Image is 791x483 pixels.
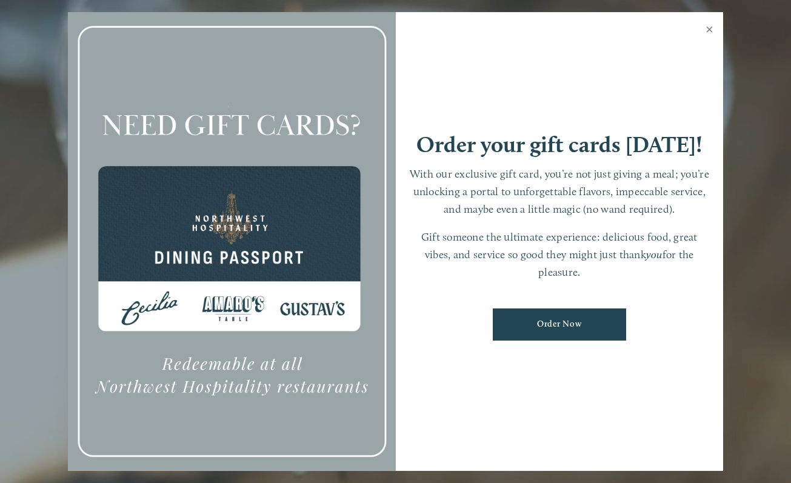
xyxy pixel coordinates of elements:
[408,228,712,281] p: Gift someone the ultimate experience: delicious food, great vibes, and service so good they might...
[408,165,712,218] p: With our exclusive gift card, you’re not just giving a meal; you’re unlocking a portal to unforge...
[646,248,663,261] em: you
[698,14,721,48] a: Close
[416,133,703,156] h1: Order your gift cards [DATE]!
[493,308,626,341] a: Order Now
